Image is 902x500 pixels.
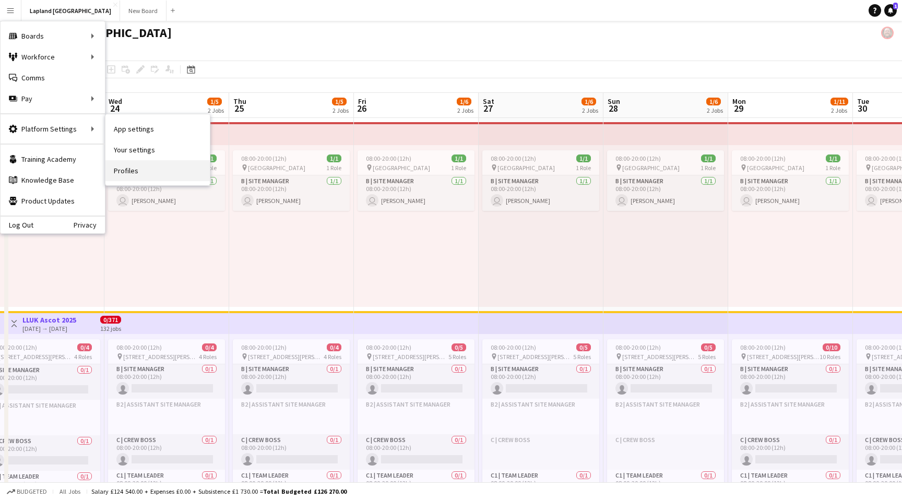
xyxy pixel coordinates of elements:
[452,154,466,162] span: 1/1
[358,150,474,211] div: 08:00-20:00 (12h)1/1 [GEOGRAPHIC_DATA]1 RoleB | Site Manager1/108:00-20:00 (12h) [PERSON_NAME]
[5,486,49,497] button: Budgeted
[831,106,848,114] div: 2 Jobs
[731,102,746,114] span: 29
[108,399,225,434] app-card-role-placeholder: B2 | Assistant Site Manager
[333,106,349,114] div: 2 Jobs
[1,170,105,191] a: Knowledge Base
[482,399,599,434] app-card-role-placeholder: B2 | Assistant Site Manager
[582,106,598,114] div: 2 Jobs
[576,343,591,351] span: 0/5
[248,164,305,172] span: [GEOGRAPHIC_DATA]
[491,154,536,162] span: 08:00-20:00 (12h)
[233,434,350,470] app-card-role: C | Crew Boss0/108:00-20:00 (12h)
[826,154,840,162] span: 1/1
[199,353,217,361] span: 4 Roles
[747,353,820,361] span: [STREET_ADDRESS][PERSON_NAME]
[120,1,167,21] button: New Board
[448,353,466,361] span: 5 Roles
[1,118,105,139] div: Platform Settings
[1,26,105,46] div: Boards
[482,175,599,211] app-card-role: B | Site Manager1/108:00-20:00 (12h) [PERSON_NAME]
[732,150,849,211] app-job-card: 08:00-20:00 (12h)1/1 [GEOGRAPHIC_DATA]1 RoleB | Site Manager1/108:00-20:00 (12h) [PERSON_NAME]
[573,353,591,361] span: 5 Roles
[747,164,804,172] span: [GEOGRAPHIC_DATA]
[326,164,341,172] span: 1 Role
[358,399,474,434] app-card-role-placeholder: B2 | Assistant Site Manager
[482,150,599,211] app-job-card: 08:00-20:00 (12h)1/1 [GEOGRAPHIC_DATA]1 RoleB | Site Manager1/108:00-20:00 (12h) [PERSON_NAME]
[607,150,724,211] div: 08:00-20:00 (12h)1/1 [GEOGRAPHIC_DATA]1 RoleB | Site Manager1/108:00-20:00 (12h) [PERSON_NAME]
[607,399,724,434] app-card-role-placeholder: B2 | Assistant Site Manager
[576,164,591,172] span: 1 Role
[233,175,350,211] app-card-role: B | Site Manager1/108:00-20:00 (12h) [PERSON_NAME]
[732,97,746,106] span: Mon
[21,1,120,21] button: Lapland [GEOGRAPHIC_DATA]
[358,339,474,494] app-job-card: 08:00-20:00 (12h)0/5 [STREET_ADDRESS][PERSON_NAME]5 RolesB | Site Manager0/108:00-20:00 (12h) B2 ...
[22,315,76,325] h3: LLUK Ascot 2025
[607,175,724,211] app-card-role: B | Site Manager1/108:00-20:00 (12h) [PERSON_NAME]
[100,324,121,332] div: 132 jobs
[482,339,599,494] app-job-card: 08:00-20:00 (12h)0/5 [STREET_ADDRESS][PERSON_NAME]5 RolesB | Site Manager0/108:00-20:00 (12h) B2 ...
[856,102,869,114] span: 30
[17,488,47,495] span: Budgeted
[332,98,347,105] span: 1/5
[607,363,724,399] app-card-role: B | Site Manager0/108:00-20:00 (12h)
[208,106,224,114] div: 2 Jobs
[581,98,596,105] span: 1/6
[740,154,786,162] span: 08:00-20:00 (12h)
[107,102,122,114] span: 24
[622,353,698,361] span: [STREET_ADDRESS][PERSON_NAME]
[884,4,897,17] a: 1
[1,46,105,67] div: Workforce
[701,154,716,162] span: 1/1
[358,175,474,211] app-card-role: B | Site Manager1/108:00-20:00 (12h) [PERSON_NAME]
[233,363,350,399] app-card-role: B | Site Manager0/108:00-20:00 (12h)
[108,434,225,470] app-card-role: C | Crew Boss0/108:00-20:00 (12h)
[248,353,324,361] span: [STREET_ADDRESS][PERSON_NAME]
[698,353,716,361] span: 5 Roles
[207,98,222,105] span: 1/5
[233,97,246,106] span: Thu
[457,98,471,105] span: 1/6
[497,353,573,361] span: [STREET_ADDRESS][PERSON_NAME]
[1,149,105,170] a: Training Academy
[732,399,849,434] app-card-role-placeholder: B2 | Assistant Site Manager
[241,154,287,162] span: 08:00-20:00 (12h)
[233,399,350,434] app-card-role-placeholder: B2 | Assistant Site Manager
[1,221,33,229] a: Log Out
[233,339,350,494] app-job-card: 08:00-20:00 (12h)0/4 [STREET_ADDRESS][PERSON_NAME]4 RolesB | Site Manager0/108:00-20:00 (12h) B2 ...
[615,154,661,162] span: 08:00-20:00 (12h)
[105,139,210,160] a: Your settings
[1,88,105,109] div: Pay
[482,434,599,470] app-card-role-placeholder: C | Crew Boss
[74,221,105,229] a: Privacy
[108,339,225,494] div: 08:00-20:00 (12h)0/4 [STREET_ADDRESS][PERSON_NAME]4 RolesB | Site Manager0/108:00-20:00 (12h) B2 ...
[481,102,494,114] span: 27
[732,339,849,494] div: 08:00-20:00 (12h)0/10 [STREET_ADDRESS][PERSON_NAME]10 RolesB | Site Manager0/108:00-20:00 (12h) B...
[109,97,122,106] span: Wed
[22,325,76,332] div: [DATE] → [DATE]
[607,434,724,470] app-card-role-placeholder: C | Crew Boss
[607,339,724,494] app-job-card: 08:00-20:00 (12h)0/5 [STREET_ADDRESS][PERSON_NAME]5 RolesB | Site Manager0/108:00-20:00 (12h) B2 ...
[1,191,105,211] a: Product Updates
[77,343,92,351] span: 0/4
[830,98,848,105] span: 1/11
[483,97,494,106] span: Sat
[233,150,350,211] app-job-card: 08:00-20:00 (12h)1/1 [GEOGRAPHIC_DATA]1 RoleB | Site Manager1/108:00-20:00 (12h) [PERSON_NAME]
[373,164,430,172] span: [GEOGRAPHIC_DATA]
[358,434,474,470] app-card-role: C | Crew Boss0/108:00-20:00 (12h)
[108,363,225,399] app-card-role: B | Site Manager0/108:00-20:00 (12h)
[451,164,466,172] span: 1 Role
[457,106,473,114] div: 2 Jobs
[491,343,536,351] span: 08:00-20:00 (12h)
[732,175,849,211] app-card-role: B | Site Manager1/108:00-20:00 (12h) [PERSON_NAME]
[327,154,341,162] span: 1/1
[701,343,716,351] span: 0/5
[615,343,661,351] span: 08:00-20:00 (12h)
[881,27,894,39] app-user-avatar: Ross Murray
[357,102,366,114] span: 26
[1,67,105,88] a: Comms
